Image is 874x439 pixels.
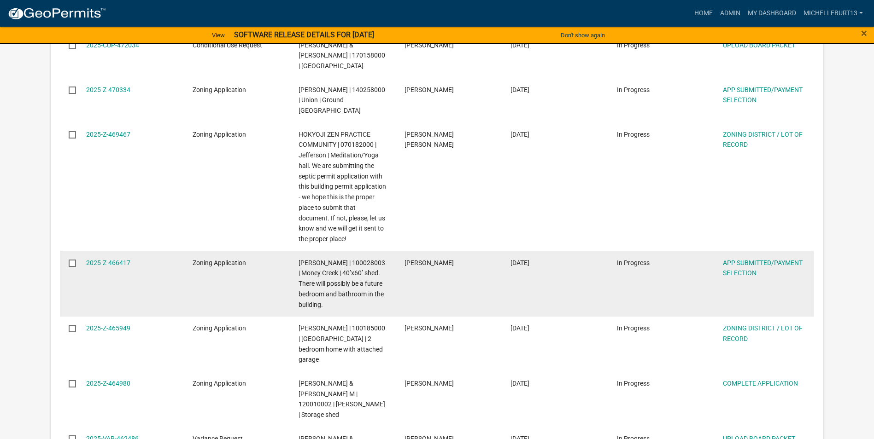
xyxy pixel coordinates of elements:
[617,41,650,49] span: In Progress
[510,131,529,138] span: 08/26/2025
[86,380,130,387] a: 2025-Z-464980
[193,41,262,49] span: Conditional Use Request
[405,380,454,387] span: Aaron Vincent Auger
[86,259,130,266] a: 2025-Z-466417
[234,30,374,39] strong: SOFTWARE RELEASE DETAILS FOR [DATE]
[510,259,529,266] span: 08/19/2025
[405,131,454,149] span: Gage Myers
[405,41,454,49] span: Tim Nelson
[510,380,529,387] span: 08/17/2025
[723,380,798,387] a: COMPLETE APPLICATION
[86,41,139,49] a: 2025-CUP-472034
[405,259,454,266] span: Keith voegel
[405,324,454,332] span: mark davidson
[723,86,803,104] a: APP SUBMITTED/PAYMENT SELECTION
[208,28,229,43] a: View
[299,86,385,115] span: TOSTENSON,BRIAN M | 140258000 | Union | Ground Mount Solar Array
[405,86,454,93] span: Brian Tostenson
[299,259,385,308] span: VOEGEL,KEITH W | 100028003 | Money Creek | 40’x60’ shed. There will possibly be a future bedroom ...
[86,324,130,332] a: 2025-Z-465949
[617,131,650,138] span: In Progress
[716,5,744,22] a: Admin
[691,5,716,22] a: Home
[193,380,246,387] span: Zoning Application
[861,28,867,39] button: Close
[617,259,650,266] span: In Progress
[723,259,803,277] a: APP SUBMITTED/PAYMENT SELECTION
[510,86,529,93] span: 08/27/2025
[557,28,609,43] button: Don't show again
[299,380,385,418] span: AUGER,AARON V & JANELL M | 120010002 | Sheldon | Storage shed
[299,131,386,243] span: HOKYOJI ZEN PRACTICE COMMUNITY | 070182000 | Jefferson | Meditation/Yoga hall. We are submitting ...
[510,41,529,49] span: 09/02/2025
[299,41,385,70] span: NELSON,TIM & GWEN | 170158000 | Yucatan
[510,324,529,332] span: 08/19/2025
[744,5,800,22] a: My Dashboard
[86,131,130,138] a: 2025-Z-469467
[193,86,246,93] span: Zoning Application
[86,86,130,93] a: 2025-Z-470334
[299,324,385,363] span: DAVIDSON,MARK | 100185000 | Money Creek | 2 bedroom home with attached garage
[617,86,650,93] span: In Progress
[617,380,650,387] span: In Progress
[193,131,246,138] span: Zoning Application
[723,131,803,149] a: ZONING DISTRICT / LOT OF RECORD
[193,324,246,332] span: Zoning Application
[617,324,650,332] span: In Progress
[193,259,246,266] span: Zoning Application
[800,5,867,22] a: michelleburt13
[723,41,795,49] a: UPLOAD BOARD PACKET
[723,324,803,342] a: ZONING DISTRICT / LOT OF RECORD
[861,27,867,40] span: ×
